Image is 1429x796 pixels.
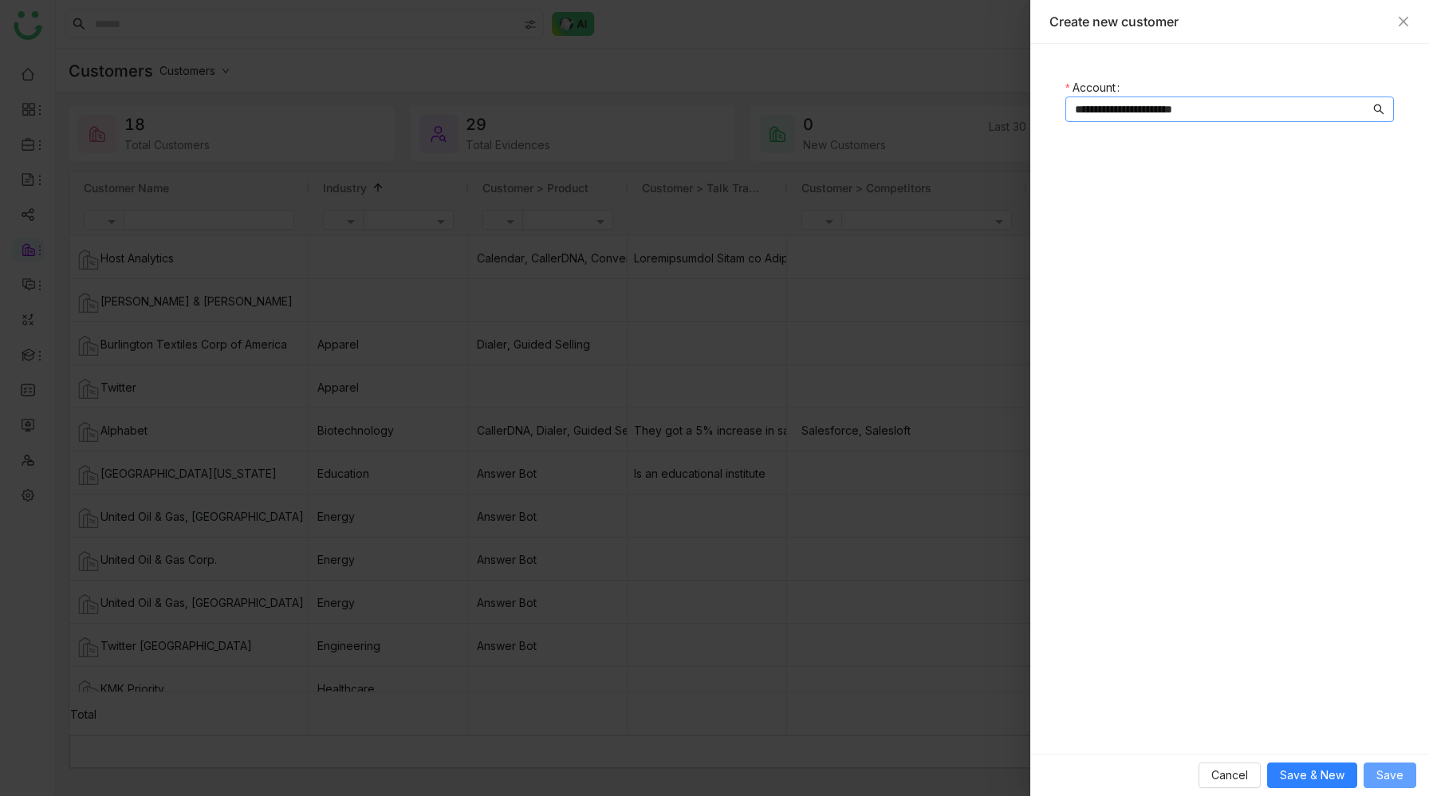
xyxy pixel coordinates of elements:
button: Save & New [1267,763,1357,788]
button: Save [1364,763,1416,788]
button: Cancel [1199,763,1261,788]
label: Account [1065,79,1126,97]
span: Cancel [1211,766,1248,784]
button: Close [1397,15,1410,28]
div: Create new customer [1049,13,1389,30]
span: Save & New [1280,766,1344,784]
span: Save [1376,766,1403,784]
